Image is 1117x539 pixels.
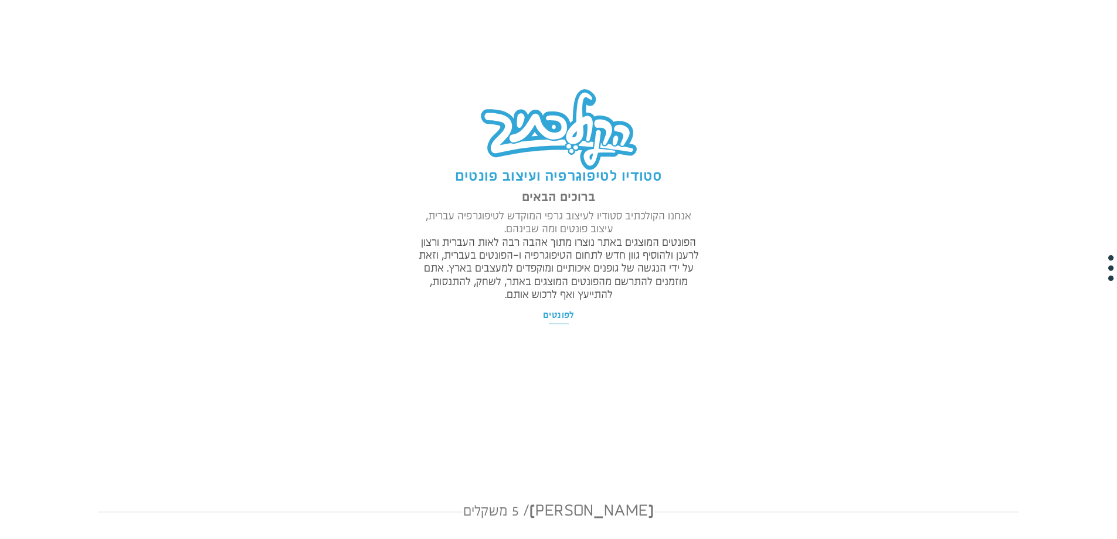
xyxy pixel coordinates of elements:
[415,170,701,185] h1: סטודיו לטיפוגרפיה ועיצוב פונטים
[463,503,654,521] span: [PERSON_NAME]
[415,236,701,301] p: הפונטים המוצגים באתר נוצרו מתוך אהבה רבה לאות העברית ורצון לרענן ולהוסיף גוון חדש לתחום הטיפוגרפי...
[478,87,639,175] img: לוגו הקולכתיב - הקולכתיב סטודיו לטיפוגרפיה ועיצוב גופנים (פונטים)
[463,504,529,520] span: / 5 משקלים
[541,306,576,326] a: לפונטים
[415,191,701,205] h2: ברוכים הבאים
[543,310,575,321] span: לפונטים
[415,210,701,236] h3: אנחנו הקולכתיב סטודיו לעיצוב גרפי המוקדש לטיפוגרפיה עברית, עיצוב פונטים ומה שבינהם.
